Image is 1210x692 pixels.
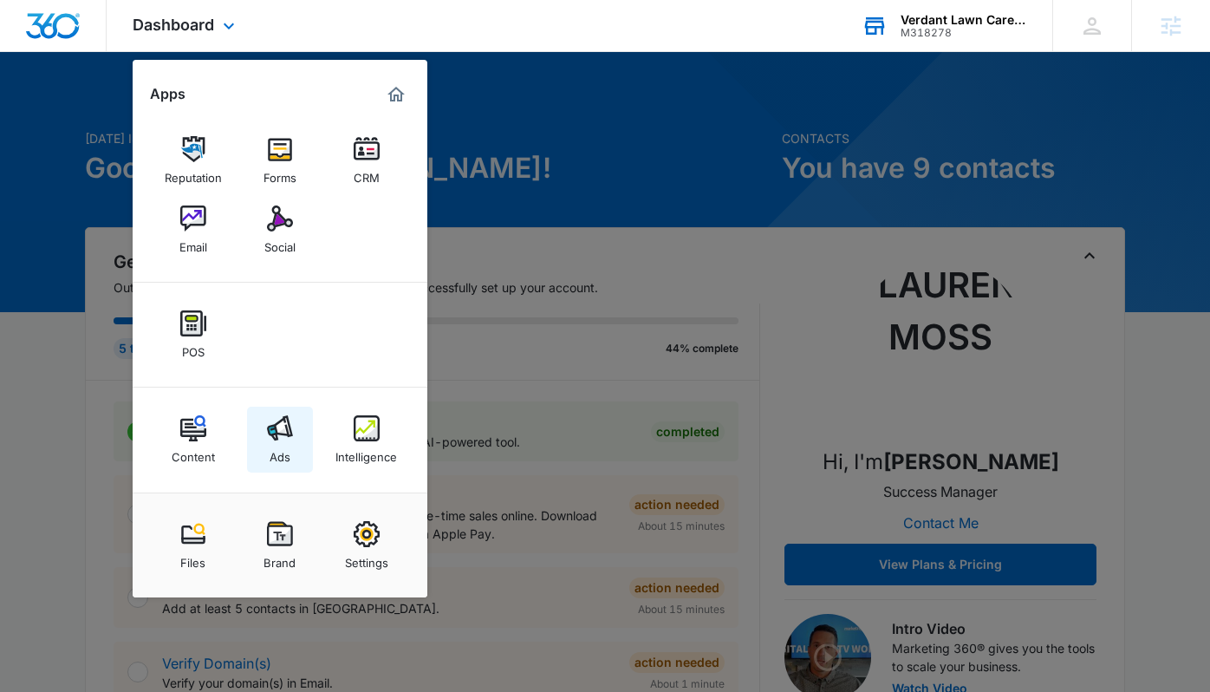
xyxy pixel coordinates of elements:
[334,512,400,578] a: Settings
[172,441,215,464] div: Content
[192,102,292,114] div: Keywords by Traffic
[382,81,410,108] a: Marketing 360® Dashboard
[160,127,226,193] a: Reputation
[66,102,155,114] div: Domain Overview
[160,197,226,263] a: Email
[160,512,226,578] a: Files
[180,547,205,570] div: Files
[47,101,61,114] img: tab_domain_overview_orange.svg
[263,162,296,185] div: Forms
[901,27,1027,39] div: account id
[264,232,296,254] div: Social
[49,28,85,42] div: v 4.0.25
[247,407,313,473] a: Ads
[160,302,226,368] a: POS
[345,547,388,570] div: Settings
[334,407,400,473] a: Intelligence
[263,547,296,570] div: Brand
[901,13,1027,27] div: account name
[45,45,191,59] div: Domain: [DOMAIN_NAME]
[160,407,226,473] a: Content
[133,16,214,34] span: Dashboard
[247,512,313,578] a: Brand
[172,101,186,114] img: tab_keywords_by_traffic_grey.svg
[28,45,42,59] img: website_grey.svg
[28,28,42,42] img: logo_orange.svg
[335,441,397,464] div: Intelligence
[247,127,313,193] a: Forms
[270,441,290,464] div: Ads
[165,162,222,185] div: Reputation
[179,232,207,254] div: Email
[182,336,205,359] div: POS
[354,162,380,185] div: CRM
[334,127,400,193] a: CRM
[150,86,185,102] h2: Apps
[247,197,313,263] a: Social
